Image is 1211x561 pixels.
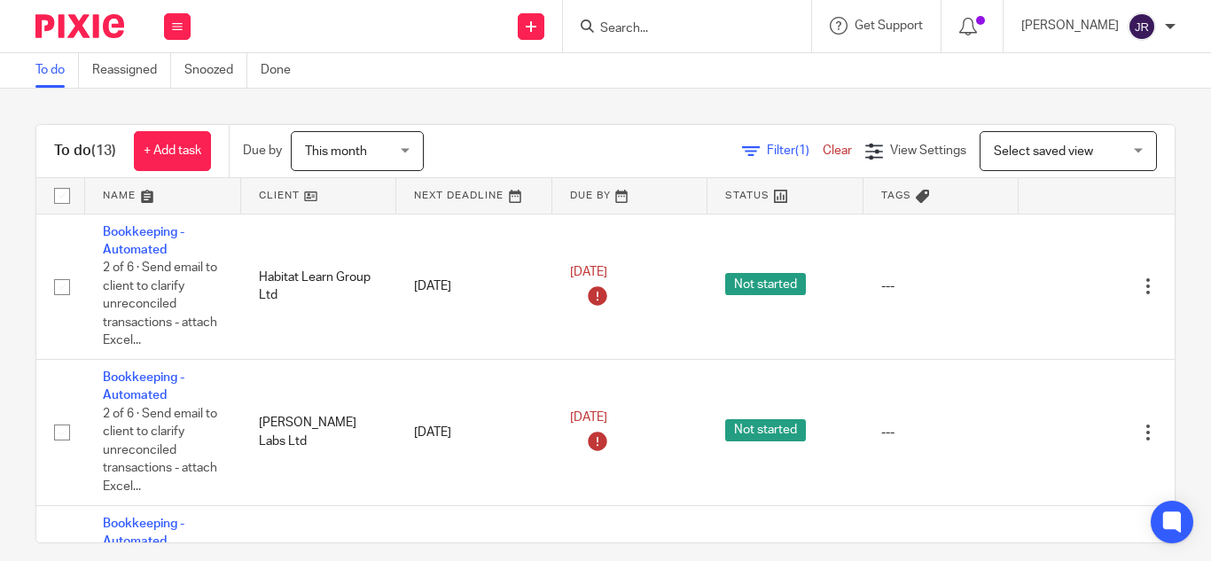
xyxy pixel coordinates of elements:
p: Due by [243,142,282,160]
span: [DATE] [570,412,607,425]
span: 2 of 6 · Send email to client to clarify unreconciled transactions - attach Excel... [103,261,217,347]
span: Get Support [855,19,923,32]
a: Clear [823,144,852,157]
span: Tags [881,191,911,200]
td: [DATE] [396,360,552,506]
div: --- [881,424,1002,441]
a: Bookkeeping - Automated [103,371,184,401]
span: Not started [725,419,806,441]
a: To do [35,53,79,88]
td: [DATE] [396,214,552,360]
span: (13) [91,144,116,158]
a: Bookkeeping - Automated [103,518,184,548]
span: This month [305,145,367,158]
span: [DATE] [570,266,607,278]
img: Pixie [35,14,124,38]
div: --- [881,277,1002,295]
p: [PERSON_NAME] [1021,17,1119,35]
a: + Add task [134,131,211,171]
a: Done [261,53,304,88]
span: View Settings [890,144,966,157]
h1: To do [54,142,116,160]
span: (1) [795,144,809,157]
span: Not started [725,273,806,295]
a: Bookkeeping - Automated [103,226,184,256]
span: Filter [767,144,823,157]
span: 2 of 6 · Send email to client to clarify unreconciled transactions - attach Excel... [103,408,217,493]
td: Habitat Learn Group Ltd [241,214,397,360]
a: Snoozed [184,53,247,88]
td: [PERSON_NAME] Labs Ltd [241,360,397,506]
span: Select saved view [994,145,1093,158]
img: svg%3E [1128,12,1156,41]
a: Reassigned [92,53,171,88]
input: Search [598,21,758,37]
